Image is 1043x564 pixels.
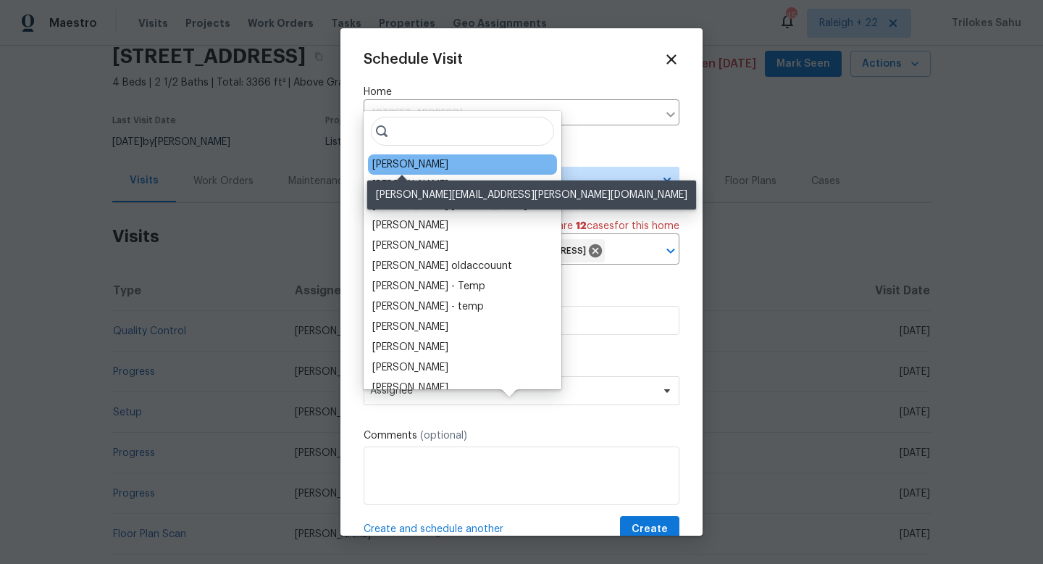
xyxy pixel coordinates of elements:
[372,259,512,273] div: [PERSON_NAME] oldaccouunt
[364,428,679,443] label: Comments
[372,239,448,253] div: [PERSON_NAME]
[364,85,679,99] label: Home
[530,219,679,233] span: There are case s for this home
[620,516,679,543] button: Create
[364,103,658,125] input: Enter in an address
[420,431,467,441] span: (optional)
[372,360,448,375] div: [PERSON_NAME]
[367,181,696,210] div: [PERSON_NAME][EMAIL_ADDRESS][PERSON_NAME][DOMAIN_NAME]
[663,51,679,67] span: Close
[364,52,463,67] span: Schedule Visit
[372,157,448,172] div: [PERSON_NAME]
[576,221,587,231] span: 12
[372,299,484,314] div: [PERSON_NAME] - temp
[372,218,448,233] div: [PERSON_NAME]
[364,522,503,536] span: Create and schedule another
[370,385,654,397] span: Assignee
[372,340,448,354] div: [PERSON_NAME]
[632,521,668,539] span: Create
[372,381,448,395] div: [PERSON_NAME]
[372,178,448,192] div: [PERSON_NAME]
[372,320,448,334] div: [PERSON_NAME]
[372,279,485,294] div: [PERSON_NAME] - Temp
[661,241,681,261] button: Open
